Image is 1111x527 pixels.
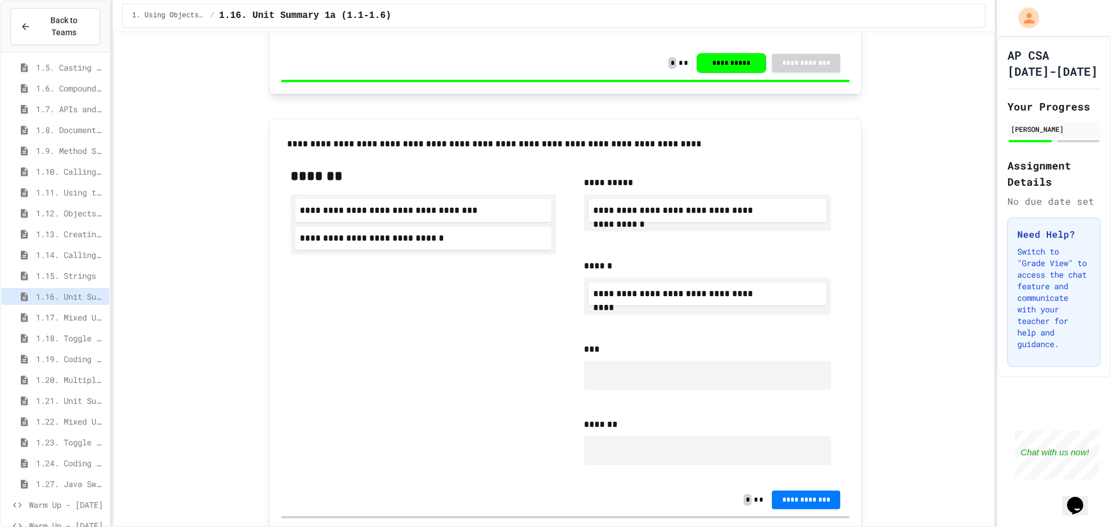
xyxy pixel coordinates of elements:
[36,124,105,136] span: 1.8. Documentation with Comments and Preconditions
[1006,5,1042,31] div: My Account
[36,249,105,261] span: 1.14. Calling Instance Methods
[36,290,105,303] span: 1.16. Unit Summary 1a (1.1-1.6)
[36,186,105,198] span: 1.11. Using the Math Class
[36,228,105,240] span: 1.13. Creating and Initializing Objects: Constructors
[1007,157,1101,190] h2: Assignment Details
[1062,481,1099,515] iframe: chat widget
[36,436,105,448] span: 1.23. Toggle Mixed Up or Write Code Practice 1b (1.7-1.15)
[1007,47,1101,79] h1: AP CSA [DATE]-[DATE]
[36,478,105,490] span: 1.27. Java Swing GUIs (optional)
[1007,194,1101,208] div: No due date set
[36,353,105,365] span: 1.19. Coding Practice 1a (1.1-1.6)
[36,165,105,178] span: 1.10. Calling Class Methods
[36,61,105,73] span: 1.5. Casting and Ranges of Values
[36,415,105,428] span: 1.22. Mixed Up Code Practice 1b (1.7-1.15)
[36,457,105,469] span: 1.24. Coding Practice 1b (1.7-1.15)
[36,145,105,157] span: 1.9. Method Signatures
[38,14,90,39] span: Back to Teams
[36,82,105,94] span: 1.6. Compound Assignment Operators
[36,207,105,219] span: 1.12. Objects - Instances of Classes
[36,311,105,323] span: 1.17. Mixed Up Code Practice 1.1-1.6
[210,11,214,20] span: /
[36,270,105,282] span: 1.15. Strings
[36,103,105,115] span: 1.7. APIs and Libraries
[1017,227,1091,241] h3: Need Help?
[36,395,105,407] span: 1.21. Unit Summary 1b (1.7-1.15)
[1015,430,1099,480] iframe: chat widget
[10,8,100,45] button: Back to Teams
[1007,98,1101,115] h2: Your Progress
[219,9,392,23] span: 1.16. Unit Summary 1a (1.1-1.6)
[36,332,105,344] span: 1.18. Toggle Mixed Up or Write Code Practice 1.1-1.6
[29,499,105,511] span: Warm Up - [DATE]
[36,374,105,386] span: 1.20. Multiple Choice Exercises for Unit 1a (1.1-1.6)
[132,11,205,20] span: 1. Using Objects and Methods
[1017,246,1091,350] p: Switch to "Grade View" to access the chat feature and communicate with your teacher for help and ...
[1011,124,1097,134] div: [PERSON_NAME]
